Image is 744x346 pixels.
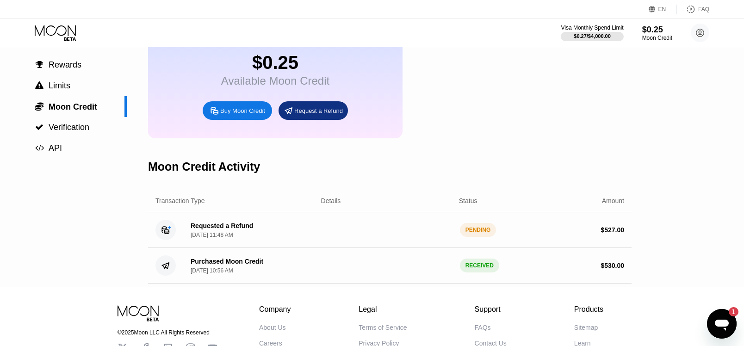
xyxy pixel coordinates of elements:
span:  [35,144,44,152]
div: EN [658,6,666,12]
div: Support [475,305,507,314]
span:  [36,61,43,69]
div: Visa Monthly Spend Limit [561,25,623,31]
div: [DATE] 11:48 AM [191,232,233,238]
span:  [35,102,43,111]
div: Buy Moon Credit [220,107,265,115]
div: Requested a Refund [191,222,253,229]
div: Legal [359,305,407,314]
span: Verification [49,123,89,132]
span: Moon Credit [49,102,97,111]
div: $ 527.00 [601,226,624,234]
div:  [35,61,44,69]
div: Purchased Moon Credit [191,258,263,265]
div: © 2025 Moon LLC All Rights Reserved [118,329,217,336]
div: Buy Moon Credit [203,101,272,120]
div: $0.25 [642,25,672,35]
div: FAQs [475,324,491,331]
div: Moon Credit Activity [148,160,260,173]
div: [DATE] 10:56 AM [191,267,233,274]
div: EN [649,5,677,14]
span: Limits [49,81,70,90]
div: FAQ [677,5,709,14]
div: Terms of Service [359,324,407,331]
span: Rewards [49,60,81,69]
span: API [49,143,62,153]
div: $ 530.00 [601,262,624,269]
div: Request a Refund [294,107,343,115]
div: $0.27 / $4,000.00 [574,33,611,39]
div: Details [321,197,341,204]
div: About Us [259,324,286,331]
iframe: Nombre de messages non lus [720,307,738,316]
div: $0.25 [221,52,329,73]
span:  [35,123,43,131]
div: Request a Refund [279,101,348,120]
iframe: Bouton de lancement de la fenêtre de messagerie, 1 message non lu [707,309,737,339]
div: Transaction Type [155,197,205,204]
div: FAQ [698,6,709,12]
span:  [35,81,43,90]
div: RECEIVED [460,259,499,272]
div: Products [574,305,603,314]
div: Sitemap [574,324,598,331]
div: Amount [602,197,624,204]
div: Moon Credit [642,35,672,41]
div: Available Moon Credit [221,74,329,87]
div: Status [459,197,477,204]
div: PENDING [460,223,496,237]
div: Company [259,305,291,314]
div: $0.25Moon Credit [642,25,672,41]
div: Visa Monthly Spend Limit$0.27/$4,000.00 [561,25,623,41]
